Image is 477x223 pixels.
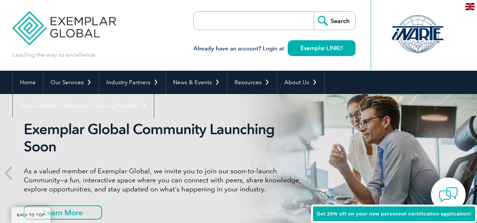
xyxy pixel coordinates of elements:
a: Learn More [24,205,102,220]
a: Resources [227,71,277,94]
h3: Already have an account? Login at [193,44,356,53]
a: Industry Partners [99,71,166,94]
p: As a valued member of Exemplar Global, we invite you to join our soon-to-launch Community—a fun, ... [24,167,307,194]
img: contact-chat.png [439,185,458,204]
a: Exemplar LINK [288,40,356,56]
span: Get 20% off on your new personnel certification application! [317,211,471,217]
input: Search [314,12,355,30]
p: Leading the way to excellence [12,51,95,59]
a: BACK TO TOP [11,207,51,223]
a: About Us [277,71,324,94]
a: Home [13,71,43,94]
a: News & Events [166,71,227,94]
a: Find Certified Professional / Training Provider [13,94,154,117]
a: Our Services [43,71,99,94]
h2: Exemplar Global Community Launching Soon [24,121,307,155]
img: open_square.png [339,46,343,50]
img: en [465,3,475,10]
